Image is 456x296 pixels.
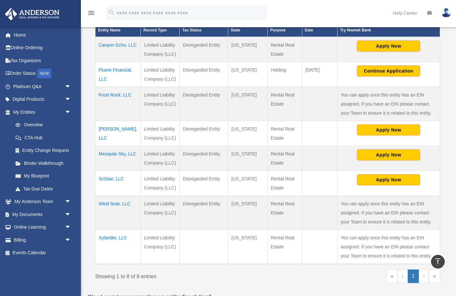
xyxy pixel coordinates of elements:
[95,87,141,121] td: Frost Rock, LLC
[386,269,398,283] a: First
[441,8,451,17] img: User Pic
[5,195,81,208] a: My Anderson Teamarrow_drop_down
[5,221,81,234] a: Online Learningarrow_drop_down
[228,196,268,230] td: [US_STATE]
[141,146,180,171] td: Limited Liability Company (LLC)
[87,11,95,17] a: menu
[180,171,228,196] td: Disregarded Entity
[228,146,268,171] td: [US_STATE]
[5,54,81,67] a: Tax Organizers
[95,196,141,230] td: Wind Soar, LLC
[95,62,141,87] td: Fluere Financial, LLC
[9,157,78,170] a: Binder Walkthrough
[267,230,302,264] td: Rental Real Estate
[95,37,141,62] td: Canyon Echo, LLC
[98,28,120,32] span: Entity Name
[3,8,61,20] img: Anderson Advisors Platinum Portal
[65,93,78,106] span: arrow_drop_down
[65,233,78,247] span: arrow_drop_down
[357,124,420,135] button: Apply Now
[267,146,302,171] td: Rental Real Estate
[143,28,167,32] span: Record Type
[5,41,81,54] a: Online Ordering
[267,87,302,121] td: Rental Real Estate
[65,195,78,209] span: arrow_drop_down
[5,80,81,93] a: Platinum Q&Aarrow_drop_down
[228,171,268,196] td: [US_STATE]
[108,9,115,16] i: search
[180,196,228,230] td: Disregarded Entity
[95,269,263,281] div: Showing 1 to 8 of 8 entries
[95,146,141,171] td: Mesquite Sky, LLC
[180,146,228,171] td: Disregarded Entity
[5,93,81,106] a: Digital Productsarrow_drop_down
[141,87,180,121] td: Limited Liability Company (LLC)
[5,233,81,246] a: Billingarrow_drop_down
[267,62,302,87] td: Holding
[95,230,141,264] td: Xylander, LLC
[267,171,302,196] td: Rental Real Estate
[431,255,445,268] a: vertical_align_top
[228,121,268,146] td: [US_STATE]
[357,65,420,76] button: Continue Application
[95,121,141,146] td: [PERSON_NAME], LLC
[337,230,440,264] td: You can apply once this entity has an EIN assigned. If you have an EIN please contact your Team t...
[357,149,420,160] button: Apply Now
[5,106,78,119] a: My Entitiesarrow_drop_down
[141,196,180,230] td: Limited Liability Company (LLC)
[228,37,268,62] td: [US_STATE]
[180,62,228,87] td: Disregarded Entity
[141,171,180,196] td: Limited Liability Company (LLC)
[141,121,180,146] td: Limited Liability Company (LLC)
[9,131,78,144] a: CTA Hub
[180,37,228,62] td: Disregarded Entity
[228,230,268,264] td: [US_STATE]
[340,26,430,34] div: Try Newtek Bank
[228,87,268,121] td: [US_STATE]
[9,144,78,157] a: Entity Change Request
[65,221,78,234] span: arrow_drop_down
[37,69,51,78] div: NEW
[5,246,81,259] a: Events Calendar
[267,37,302,62] td: Rental Real Estate
[9,170,78,183] a: My Blueprint
[180,121,228,146] td: Disregarded Entity
[337,87,440,121] td: You can apply once this entity has an EIN assigned. If you have an EIN please contact your Team t...
[141,230,180,264] td: Limited Liability Company (LLC)
[5,67,81,80] a: Order StatusNEW
[141,37,180,62] td: Limited Liability Company (LLC)
[65,80,78,93] span: arrow_drop_down
[357,40,420,51] button: Apply Now
[357,174,420,185] button: Apply Now
[267,196,302,230] td: Rental Real Estate
[141,62,180,87] td: Limited Liability Company (LLC)
[434,257,442,265] i: vertical_align_top
[267,121,302,146] td: Rental Real Estate
[87,9,95,17] i: menu
[5,28,81,41] a: Home
[65,106,78,119] span: arrow_drop_down
[180,87,228,121] td: Disregarded Entity
[228,62,268,87] td: [US_STATE]
[65,208,78,221] span: arrow_drop_down
[5,208,81,221] a: My Documentsarrow_drop_down
[337,196,440,230] td: You can apply once this entity has an EIN assigned. If you have an EIN please contact your Team t...
[9,119,74,131] a: Overview
[95,171,141,196] td: SciStar, LLC
[182,28,202,32] span: Tax Status
[9,182,78,195] a: Tax Due Dates
[302,62,337,87] td: [DATE]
